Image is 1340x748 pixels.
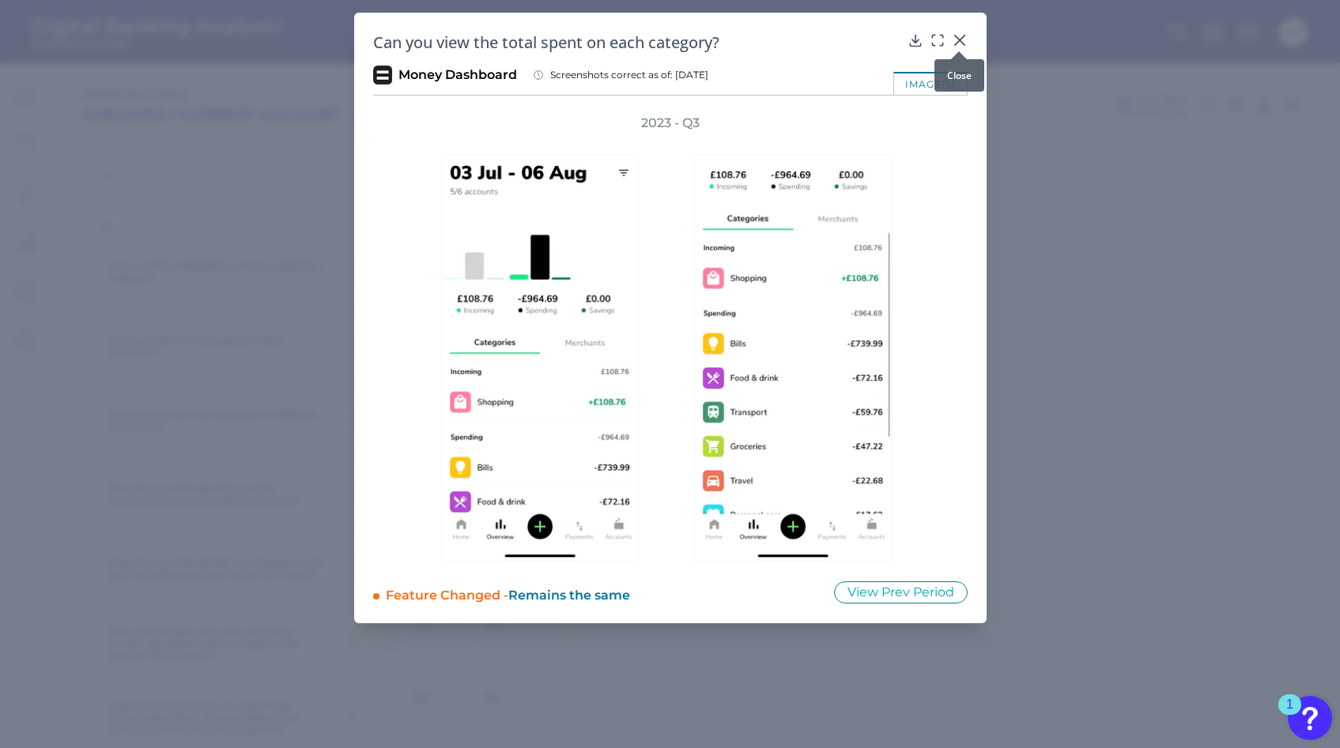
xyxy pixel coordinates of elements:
[386,581,813,604] div: Feature Changed -
[1286,705,1293,725] div: 1
[893,72,968,95] div: image(s)
[373,66,392,85] img: Money Dashboard
[441,154,639,562] img: Q3 Money Dashboard 2023 Mobile - PFM - Insights01.png
[694,154,892,562] img: Q3 Money Dashboard 2023 Mobile - PFM - Insights02.png
[508,588,630,603] span: Remains the same
[550,69,708,81] span: Screenshots correct as of: [DATE]
[934,59,984,92] div: Close
[1288,696,1332,740] button: Open Resource Center, 1 new notification
[834,581,968,603] button: View Prev Period
[641,115,700,132] h3: 2023 - Q3
[398,66,517,84] span: Money Dashboard
[373,32,901,53] h2: Can you view the total spent on each category?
